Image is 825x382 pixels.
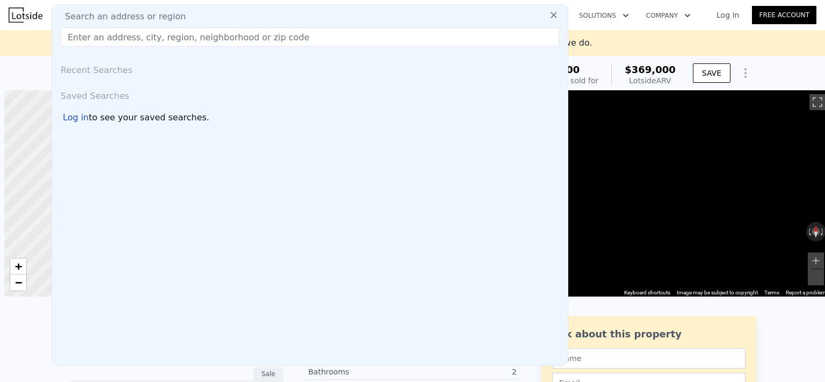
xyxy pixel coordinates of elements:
[806,222,812,241] button: Rotate counterclockwise
[812,222,820,241] button: Reset the view
[625,64,676,75] span: $369,000
[308,366,412,377] div: Bathrooms
[56,55,563,81] div: Recent Searches
[552,327,746,342] div: Ask about this property
[625,75,676,86] div: Lotside ARV
[677,290,758,295] span: Image may be subject to copyright
[63,111,89,124] div: Log in
[56,10,186,23] span: Search an address or region
[764,290,779,295] a: Terms (opens in new tab)
[624,289,670,297] button: Keyboard shortcuts
[254,367,284,381] div: Sale
[704,10,752,20] a: Log In
[15,276,22,289] span: −
[638,6,699,25] button: Company
[412,366,517,377] div: 2
[752,6,816,24] a: Free Account
[10,275,26,291] a: Zoom out
[89,111,209,124] span: to see your saved searches.
[735,62,756,84] button: Show Options
[56,81,563,107] div: Saved Searches
[15,260,22,273] span: +
[808,253,824,269] button: Zoom in
[10,258,26,275] a: Zoom in
[552,348,746,369] input: Name
[808,269,824,285] button: Zoom out
[61,27,559,47] input: Enter an address, city, region, neighborhood or zip code
[570,6,638,25] button: Solutions
[9,8,42,23] img: Lotside
[693,63,730,83] button: SAVE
